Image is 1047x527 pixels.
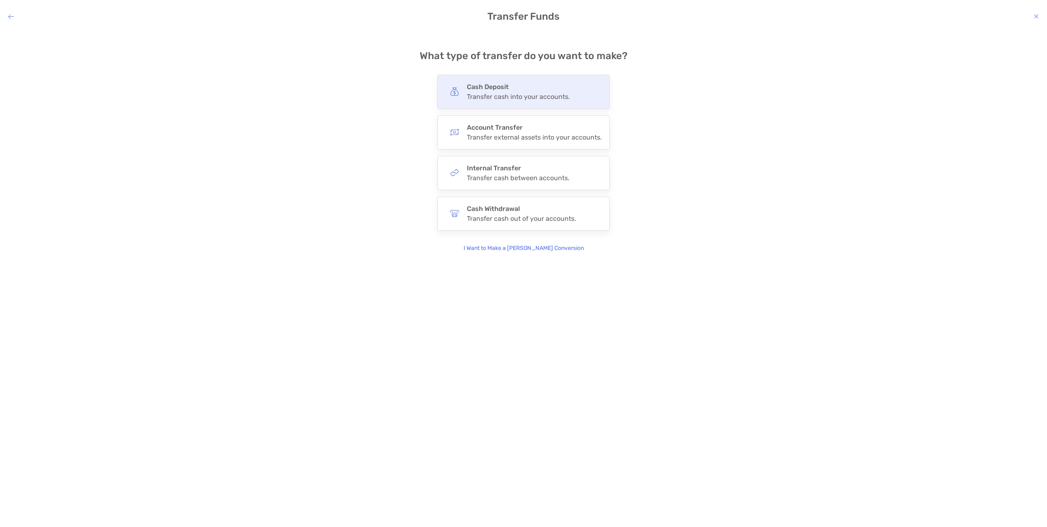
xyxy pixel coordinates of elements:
img: button icon [450,87,459,96]
div: Transfer cash between accounts. [467,174,569,182]
div: Transfer external assets into your accounts. [467,133,602,141]
h4: Account Transfer [467,124,602,131]
div: Transfer cash out of your accounts. [467,215,576,222]
img: button icon [450,168,459,177]
img: button icon [450,128,459,137]
p: I Want to Make a [PERSON_NAME] Conversion [464,244,584,253]
img: button icon [450,209,459,218]
h4: Cash Withdrawal [467,205,576,213]
h4: Cash Deposit [467,83,570,91]
h4: What type of transfer do you want to make? [420,50,628,62]
div: Transfer cash into your accounts. [467,93,570,101]
h4: Internal Transfer [467,164,569,172]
